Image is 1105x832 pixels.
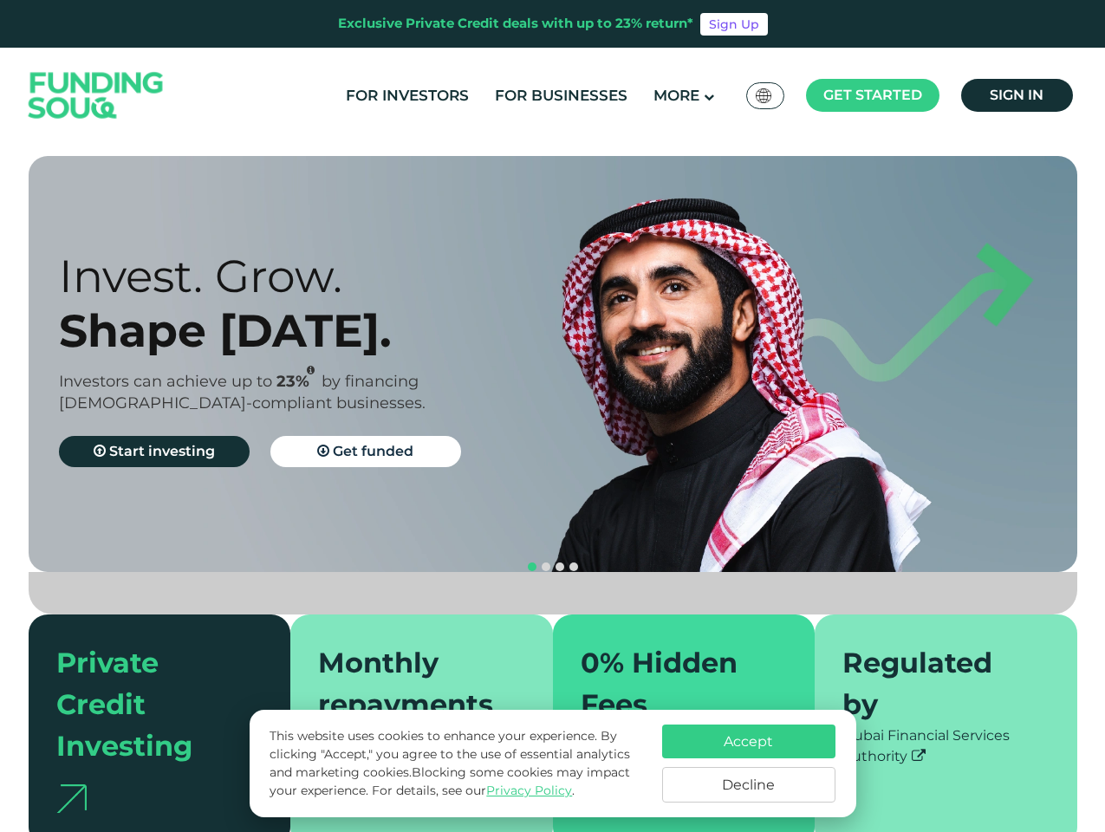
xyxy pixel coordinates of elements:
[341,81,473,110] a: For Investors
[270,764,630,798] span: Blocking some cookies may impact your experience.
[662,725,835,758] button: Accept
[990,87,1043,103] span: Sign in
[491,81,632,110] a: For Businesses
[567,560,581,574] button: navigation
[318,642,504,725] div: Monthly repayments
[270,727,644,800] p: This website uses cookies to enhance your experience. By clicking "Accept," you agree to the use ...
[109,443,215,459] span: Start investing
[276,372,322,391] span: 23%
[59,372,426,413] span: by financing [DEMOGRAPHIC_DATA]-compliant businesses.
[662,767,835,803] button: Decline
[553,560,567,574] button: navigation
[11,52,181,140] img: Logo
[333,443,413,459] span: Get funded
[700,13,768,36] a: Sign Up
[270,436,461,467] a: Get funded
[56,642,243,767] div: Private Credit Investing
[338,14,693,34] div: Exclusive Private Credit deals with up to 23% return*
[539,560,553,574] button: navigation
[59,436,250,467] a: Start investing
[842,725,1050,767] div: Dubai Financial Services Authority
[307,366,315,375] i: 23% IRR (expected) ~ 15% Net yield (expected)
[525,560,539,574] button: navigation
[842,642,1029,725] div: Regulated by
[56,784,87,813] img: arrow
[59,372,272,391] span: Investors can achieve up to
[756,88,771,103] img: SA Flag
[581,642,767,725] div: 0% Hidden Fees
[961,79,1073,112] a: Sign in
[823,87,922,103] span: Get started
[372,783,575,798] span: For details, see our .
[653,87,699,104] span: More
[59,303,583,358] div: Shape [DATE].
[486,783,572,798] a: Privacy Policy
[59,249,583,303] div: Invest. Grow.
